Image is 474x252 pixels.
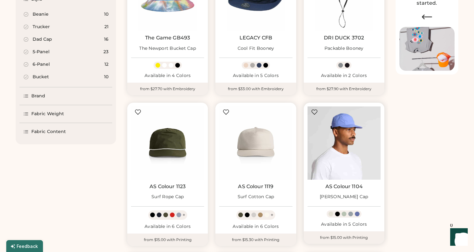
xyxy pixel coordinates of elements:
div: + [271,212,273,219]
div: Trucker [33,24,50,30]
div: from $15.00 with Printing [304,231,384,244]
div: Fabric Content [31,129,66,135]
div: Available in 4 Colors [131,73,204,79]
div: Available in 6 Colors [131,224,204,230]
div: Brand [31,93,45,99]
div: from $15.30 with Printing [215,234,296,246]
a: DRI DUCK 3702 [324,35,364,41]
div: 10 [104,11,108,18]
div: Bucket [33,74,49,80]
div: from $33.00 with Embroidery [215,83,296,95]
div: The Newport Bucket Cap [139,45,196,52]
div: 5-Panel [33,49,50,55]
div: Available in 2 Colors [308,73,381,79]
div: from $27.90 with Embroidery [304,83,384,95]
div: Fabric Weight [31,111,64,117]
div: Dad Cap [33,36,52,43]
a: AS Colour 1123 [150,183,186,190]
div: Surf Cotton Cap [238,194,274,200]
div: Surf Rope Cap [151,194,184,200]
div: [PERSON_NAME] Cap [320,194,368,200]
a: AS Colour 1119 [238,183,273,190]
div: Available in 5 Colors [308,221,381,228]
img: AS Colour 1123 Surf Rope Cap [131,106,204,179]
img: AS Colour 1119 Surf Cotton Cap [219,106,292,179]
iframe: Front Chat [444,224,471,251]
a: LEGACY CFB [240,35,272,41]
img: AS Colour 1104 Finn Nylon Cap [308,106,381,179]
div: 12 [104,61,108,68]
div: from $27.70 with Embroidery [127,83,208,95]
div: 6-Panel [33,61,50,68]
div: 23 [103,49,108,55]
div: 16 [104,36,108,43]
a: The Game GB493 [145,35,190,41]
div: from $15.00 with Printing [127,234,208,246]
div: Available in 6 Colors [219,224,292,230]
div: Cool Fit Booney [238,45,274,52]
div: Beanie [33,11,49,18]
div: Available in 5 Colors [219,73,292,79]
a: AS Colour 1104 [325,183,363,190]
div: Packable Booney [324,45,364,52]
div: + [182,212,185,219]
div: 10 [104,74,108,80]
div: 21 [104,24,108,30]
img: Image of Lisa Congdon Eye Print on T-Shirt and Hat [399,27,455,71]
